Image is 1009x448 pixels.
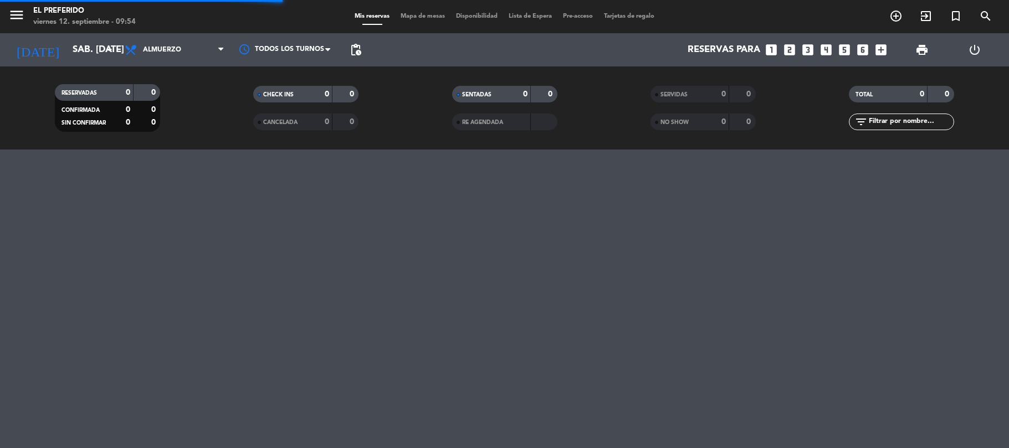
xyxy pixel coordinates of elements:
[915,43,929,56] span: print
[349,13,395,19] span: Mis reservas
[856,92,873,97] span: TOTAL
[151,89,158,96] strong: 0
[688,45,760,55] span: Reservas para
[263,92,294,97] span: CHECK INS
[350,90,356,98] strong: 0
[764,43,778,57] i: looks_one
[503,13,557,19] span: Lista de Espera
[660,92,688,97] span: SERVIDAS
[143,46,181,54] span: Almuerzo
[598,13,660,19] span: Tarjetas de regalo
[557,13,598,19] span: Pre-acceso
[126,89,130,96] strong: 0
[33,17,136,28] div: viernes 12. septiembre - 09:54
[968,43,981,56] i: power_settings_new
[874,43,888,57] i: add_box
[854,115,868,128] i: filter_list
[151,119,158,126] strong: 0
[548,90,555,98] strong: 0
[8,7,25,23] i: menu
[920,90,924,98] strong: 0
[801,43,815,57] i: looks_3
[350,118,356,126] strong: 0
[349,43,362,56] span: pending_actions
[325,90,329,98] strong: 0
[62,120,106,126] span: SIN CONFIRMAR
[746,90,753,98] strong: 0
[8,38,67,62] i: [DATE]
[945,90,951,98] strong: 0
[523,90,527,98] strong: 0
[62,90,97,96] span: RESERVADAS
[450,13,503,19] span: Disponibilidad
[151,106,158,114] strong: 0
[62,107,100,113] span: CONFIRMADA
[837,43,852,57] i: looks_5
[889,9,903,23] i: add_circle_outline
[856,43,870,57] i: looks_6
[126,106,130,114] strong: 0
[868,116,954,128] input: Filtrar por nombre...
[746,118,753,126] strong: 0
[949,9,962,23] i: turned_in_not
[721,90,726,98] strong: 0
[462,92,491,97] span: SENTADAS
[126,119,130,126] strong: 0
[660,120,689,125] span: NO SHOW
[948,33,1001,66] div: LOG OUT
[33,6,136,17] div: El Preferido
[263,120,298,125] span: CANCELADA
[103,43,116,56] i: arrow_drop_down
[979,9,992,23] i: search
[8,7,25,27] button: menu
[819,43,833,57] i: looks_4
[395,13,450,19] span: Mapa de mesas
[462,120,503,125] span: RE AGENDADA
[919,9,933,23] i: exit_to_app
[325,118,329,126] strong: 0
[721,118,726,126] strong: 0
[782,43,797,57] i: looks_two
